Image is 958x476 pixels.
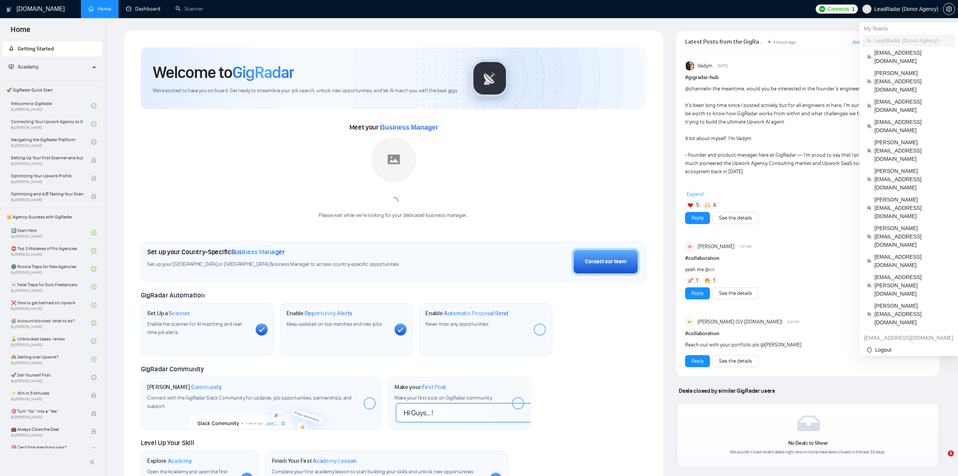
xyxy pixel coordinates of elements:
[867,259,871,263] span: team
[147,395,352,409] span: Connect with the GigRadar Slack Community for updates, job opportunities, partnerships, and support.
[394,395,492,401] span: Make your first post on GigRadar community.
[18,64,38,70] span: Academy
[787,319,800,325] span: 9:21 AM
[88,6,111,12] a: homeHome
[864,6,870,12] span: user
[11,297,91,313] a: ❌ How to get banned on UpworkBy[PERSON_NAME]
[91,194,96,199] span: lock
[471,59,509,97] img: gigradar-logo.png
[867,124,871,128] span: team
[713,287,758,299] button: See the details
[147,321,243,336] span: Enable the scanner for AI matching and real-time job alerts.
[11,389,83,397] span: ⚡ Win in 5 Minutes
[126,6,160,12] a: dashboardDashboard
[852,5,855,13] span: 1
[696,277,698,284] span: 1
[685,330,931,338] h1: # collaboration
[11,279,91,295] a: ☠️ Fatal Traps for Solo FreelancersBy[PERSON_NAME]
[141,439,194,447] span: Level Up Your Skill
[932,450,950,468] iframe: Intercom live chat
[11,415,83,420] span: By [PERSON_NAME]
[874,118,950,134] span: [EMAIL_ADDRESS][DOMAIN_NAME]
[685,85,707,92] span: @channel
[91,302,96,308] span: check-circle
[943,3,955,15] button: setting
[313,457,356,465] span: Academy Lesson
[422,383,446,391] span: First Post
[867,283,871,288] span: team
[698,243,734,251] span: [PERSON_NAME]
[698,62,713,70] span: Vadym
[11,426,83,433] span: 💼 Always Close the Deal
[272,457,356,465] h1: Finish Your First
[91,121,96,127] span: check-circle
[874,69,950,94] span: [PERSON_NAME][EMAIL_ADDRESS][DOMAIN_NAME]
[874,167,950,192] span: [PERSON_NAME][EMAIL_ADDRESS][DOMAIN_NAME]
[11,98,91,114] a: Welcome to GigRadarBy[PERSON_NAME]
[852,38,924,46] a: Join GigRadar Slack Community
[305,310,352,317] span: Opportunity Alerts
[9,64,38,70] span: Academy
[11,407,83,415] span: 🎯 Turn “No” into a “Yes”
[147,310,190,317] h1: Set Up a
[867,346,950,354] span: Logout
[425,310,508,317] h1: Enable
[819,6,825,12] img: upwork-logo.png
[11,433,83,438] span: By [PERSON_NAME]
[91,175,96,181] span: lock
[867,79,871,84] span: team
[874,273,950,298] span: [EMAIL_ADDRESS][PERSON_NAME][DOMAIN_NAME]
[190,395,334,430] img: slackcommunity-bg.png
[874,195,950,220] span: [PERSON_NAME][EMAIL_ADDRESS][DOMAIN_NAME]
[91,375,96,380] span: check-circle
[696,201,699,209] span: 5
[585,258,626,266] div: Contact our team
[685,287,710,299] button: Reply
[147,383,222,391] h1: [PERSON_NAME]
[286,321,383,327] span: Keep updated on top matches and new jobs.
[91,157,96,163] span: lock
[874,49,950,65] span: [EMAIL_ADDRESS][DOMAIN_NAME]
[773,40,796,45] span: 4 hours ago
[730,449,886,455] span: We couldn’t load recent deals right now or none have been closed in the last 30 days.
[797,415,820,431] img: empty-box
[425,321,489,327] span: Never miss any opportunities.
[828,5,850,13] span: Connects:
[389,197,398,206] span: loading
[685,341,881,349] div: Reach out with your portfolio pls @[PERSON_NAME]
[11,315,91,331] a: 😭 Account blocked: what to do?By[PERSON_NAME]
[867,206,871,210] span: team
[713,201,716,209] span: 4
[867,234,871,239] span: team
[11,180,83,184] span: By [PERSON_NAME]
[153,62,294,82] h1: Welcome to
[147,248,285,256] h1: Set up your Country-Specific
[141,291,204,299] span: GigRadar Automation
[713,277,715,284] span: 1
[685,85,881,250] div: in the meantime, would you be interested in the founder’s engineering blog? It’s been long time s...
[232,62,294,82] span: GigRadar
[141,365,204,373] span: GigRadar Community
[3,41,102,56] li: Getting Started
[685,254,931,262] h1: # collaboration
[3,209,102,224] span: 👑 Agency Success with GigRadar
[685,73,931,82] h1: # gigradar-hub
[11,224,91,241] a: 1️⃣ Start HereBy[PERSON_NAME]
[867,177,871,182] span: team
[571,248,640,276] button: Contact our team
[948,450,954,456] span: 1
[691,357,704,365] a: Reply
[874,138,950,163] span: [PERSON_NAME][EMAIL_ADDRESS][DOMAIN_NAME]
[91,139,96,145] span: check-circle
[859,332,958,344] div: dima.mirov@gigradar.io
[18,46,54,52] span: Getting Started
[859,23,958,35] div: My Teams
[11,172,83,180] span: Optimizing Your Upwork Profile
[9,64,14,69] span: fund-projection-screen
[713,355,758,367] button: See the details
[691,289,704,297] a: Reply
[686,61,695,70] img: Vadym
[91,248,96,253] span: check-circle
[943,6,955,12] span: setting
[717,63,728,69] span: [DATE]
